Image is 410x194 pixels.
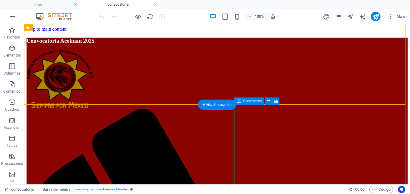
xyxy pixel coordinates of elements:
[323,13,330,20] button: design
[385,12,407,21] button: Más
[4,71,21,76] p: Columnas
[3,53,21,58] p: Elementos
[134,13,141,20] button: Haz clic para salir del modo de previsualización y seguir editando
[147,13,153,20] i: Volver a cargar página
[243,99,262,103] span: Contenedor
[5,107,19,112] p: Cuadros
[359,187,360,192] span: :
[43,186,70,193] span: Haz clic para seleccionar y doble clic para editar
[369,186,393,193] button: Código
[359,13,366,20] i: AI Writer
[4,125,20,130] p: Accordion
[5,186,34,193] a: Haz clic para cancelar la selección y doble clic para abrir páginas
[398,186,405,193] button: Usercentrics
[43,186,133,193] nav: breadcrumb
[371,12,380,21] button: publish
[2,2,43,8] a: Skip to main content
[347,13,354,20] button: navigator
[130,188,133,191] i: Este elemento es un preajuste personalizable
[349,186,365,193] h6: Tiempo de la sesión
[347,13,354,20] i: Navegador
[3,89,20,94] p: Contenido
[1,161,23,166] p: Prestaciones
[355,186,364,193] span: 00 00
[198,100,236,110] div: + Añadir sección
[359,13,366,20] button: text_generator
[35,13,80,20] img: Editor Logo
[372,186,390,193] span: Código
[7,143,18,148] p: Tablas
[254,13,264,20] h6: 100%
[146,13,153,20] button: reload
[270,14,276,19] i: Al redimensionar, ajustar el nivel de zoom automáticamente para ajustarse al dispositivo elegido.
[335,13,342,20] i: Páginas (Ctrl+Alt+S)
[73,186,128,193] span: . menu-wrapper .preset-menu-v2-border
[335,13,342,20] button: pages
[4,35,20,40] p: Favoritos
[245,13,267,20] button: 100%
[323,13,330,20] i: Diseño (Ctrl+Alt+Y)
[372,13,379,20] i: Publicar
[80,1,160,8] h4: convocatoria
[388,14,405,20] span: Más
